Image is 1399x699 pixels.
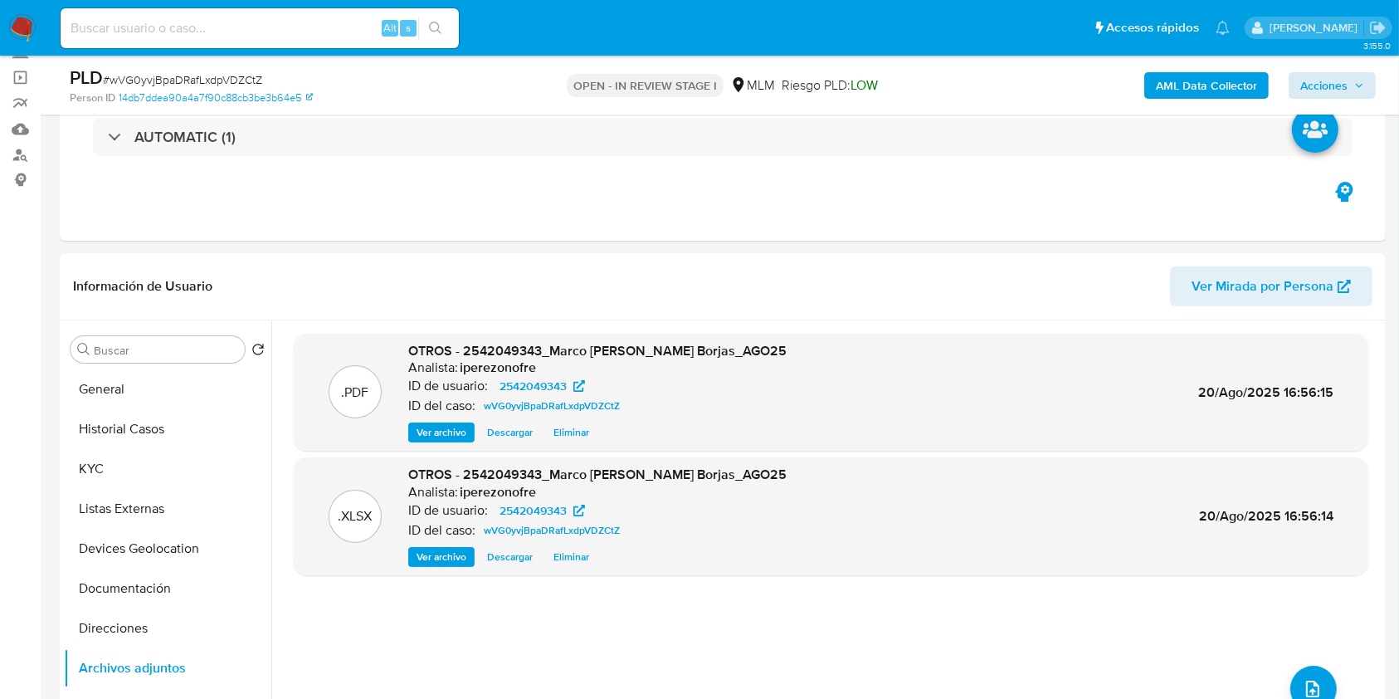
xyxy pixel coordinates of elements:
button: Ver archivo [408,547,475,567]
span: Ver archivo [417,424,466,441]
span: Descargar [487,549,533,565]
button: Devices Geolocation [64,529,271,569]
span: Accesos rápidos [1106,19,1199,37]
p: ID de usuario: [408,502,488,519]
span: OTROS - 2542049343_Marco [PERSON_NAME] Borjas_AGO25 [408,341,787,360]
span: Riesgo PLD: [782,76,878,95]
a: wVG0yvjBpaDRafLxdpVDZCtZ [477,396,626,416]
p: Analista: [408,359,458,376]
span: s [406,20,411,36]
button: Direcciones [64,609,271,648]
div: MLM [730,76,775,95]
div: AUTOMATIC (1) [93,118,1353,156]
span: wVG0yvjBpaDRafLxdpVDZCtZ [484,521,620,540]
span: Eliminar [553,424,589,441]
span: Ver archivo [417,549,466,565]
span: # wVG0yvjBpaDRafLxdpVDZCtZ [103,71,262,88]
button: Buscar [77,343,90,356]
input: Buscar usuario o caso... [61,17,459,39]
p: .XLSX [339,507,373,525]
span: Acciones [1300,72,1348,99]
span: 20/Ago/2025 16:56:14 [1199,506,1333,525]
p: ID de usuario: [408,378,488,394]
button: Eliminar [545,547,597,567]
button: Listas Externas [64,489,271,529]
span: Descargar [487,424,533,441]
a: Salir [1369,19,1387,37]
button: Descargar [479,423,541,442]
button: General [64,369,271,409]
p: ID del caso: [408,522,475,539]
button: AML Data Collector [1144,72,1269,99]
button: search-icon [418,17,452,40]
a: Notificaciones [1216,21,1230,35]
span: 3.155.0 [1363,39,1391,52]
b: Person ID [70,90,115,105]
button: Acciones [1289,72,1376,99]
button: Archivos adjuntos [64,648,271,688]
p: ID del caso: [408,398,475,414]
a: 2542049343 [490,501,595,521]
span: 20/Ago/2025 16:56:15 [1198,383,1333,402]
button: Ver Mirada por Persona [1170,266,1372,306]
button: Documentación [64,569,271,609]
a: wVG0yvjBpaDRafLxdpVDZCtZ [477,521,626,540]
span: 2542049343 [500,501,567,521]
input: Buscar [94,343,238,358]
button: Descargar [479,547,541,567]
button: KYC [64,449,271,489]
a: 14db7ddea90a4a7f90c88cb3be3b64e5 [119,90,313,105]
a: 2542049343 [490,376,595,396]
b: AML Data Collector [1156,72,1257,99]
h6: iperezonofre [460,359,536,376]
button: Eliminar [545,423,597,442]
button: Ver archivo [408,423,475,442]
h6: iperezonofre [460,484,536,501]
button: Historial Casos [64,409,271,449]
span: 2542049343 [500,376,567,396]
p: Analista: [408,484,458,501]
h3: AUTOMATIC (1) [134,128,236,146]
p: ivonne.perezonofre@mercadolibre.com.mx [1270,20,1363,36]
span: Ver Mirada por Persona [1192,266,1333,306]
button: Volver al orden por defecto [251,343,265,361]
span: LOW [851,76,878,95]
p: .PDF [342,384,369,402]
span: Alt [383,20,397,36]
p: OPEN - IN REVIEW STAGE I [567,74,724,97]
span: OTROS - 2542049343_Marco [PERSON_NAME] Borjas_AGO25 [408,465,787,484]
b: PLD [70,64,103,90]
h1: Información de Usuario [73,278,212,295]
span: wVG0yvjBpaDRafLxdpVDZCtZ [484,396,620,416]
span: Eliminar [553,549,589,565]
